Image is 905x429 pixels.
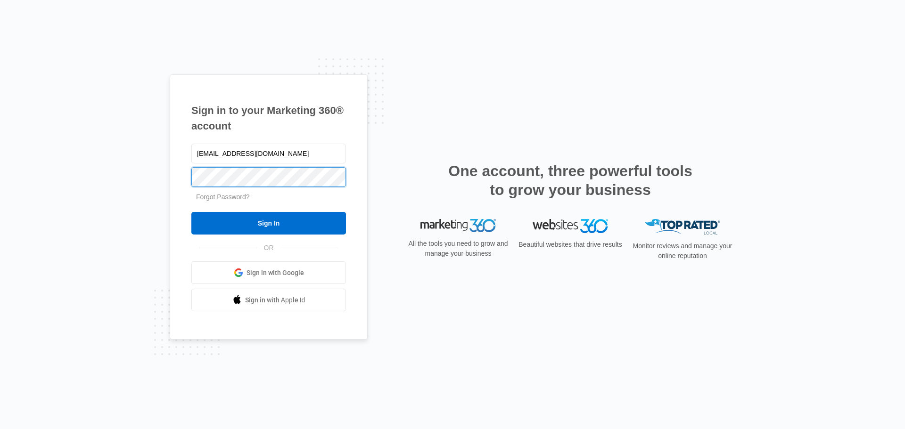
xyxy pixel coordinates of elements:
h1: Sign in to your Marketing 360® account [191,103,346,134]
img: Websites 360 [533,219,608,233]
span: OR [257,243,280,253]
a: Sign in with Apple Id [191,289,346,311]
img: Marketing 360 [420,219,496,232]
input: Email [191,144,346,163]
a: Forgot Password? [196,193,250,201]
p: All the tools you need to grow and manage your business [405,239,511,259]
p: Monitor reviews and manage your online reputation [630,241,735,261]
img: Top Rated Local [645,219,720,235]
span: Sign in with Google [247,268,304,278]
span: Sign in with Apple Id [245,295,305,305]
p: Beautiful websites that drive results [518,240,623,250]
a: Sign in with Google [191,261,346,284]
input: Sign In [191,212,346,235]
h2: One account, three powerful tools to grow your business [445,162,695,199]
